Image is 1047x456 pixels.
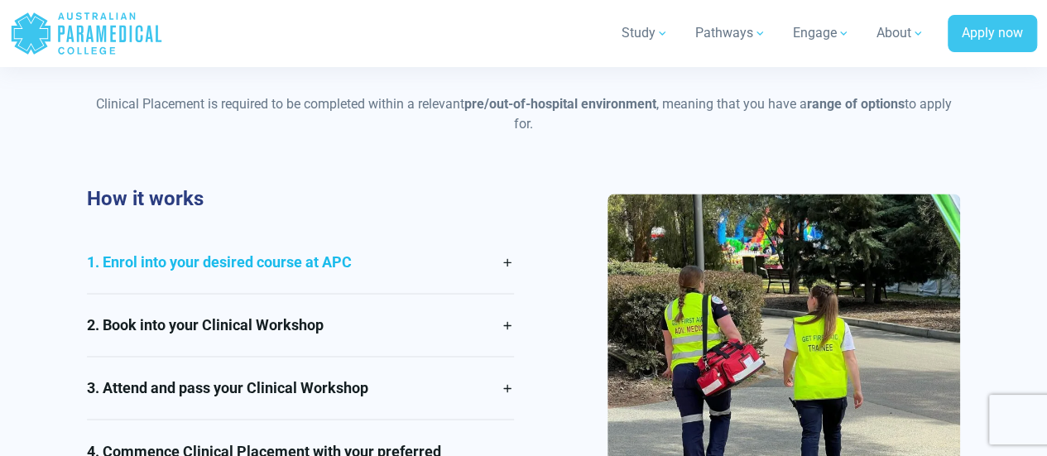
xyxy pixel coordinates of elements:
a: Australian Paramedical College [10,7,163,60]
a: Pathways [685,10,776,56]
a: Apply now [948,15,1037,53]
a: 2. Book into your Clinical Workshop [87,294,513,356]
a: Study [612,10,679,56]
p: Clinical Placement is required to be completed within a relevant , meaning that you have a to app... [87,74,960,134]
a: Engage [783,10,860,56]
a: About [867,10,934,56]
a: 3. Attend and pass your Clinical Workshop [87,357,513,419]
strong: range of options [807,96,905,112]
strong: pre/out-of-hospital environment [464,96,656,112]
h3: How it works [87,187,513,211]
a: 1. Enrol into your desired course at APC [87,231,513,293]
